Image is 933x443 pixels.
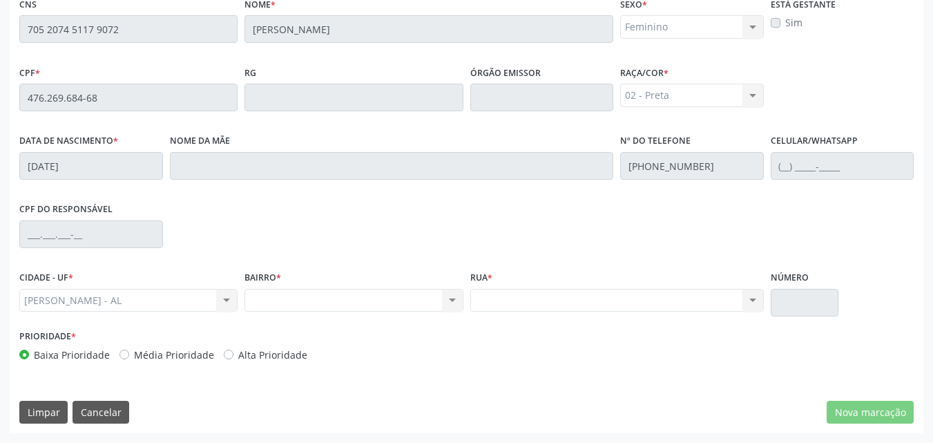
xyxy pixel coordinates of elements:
input: (__) _____-_____ [620,152,764,180]
input: ___.___.___-__ [19,220,163,248]
button: Cancelar [73,401,129,424]
label: Órgão emissor [470,62,541,84]
label: Rua [470,267,492,289]
input: __/__/____ [19,152,163,180]
label: Sim [785,15,802,30]
label: Baixa Prioridade [34,348,110,362]
label: BAIRRO [244,267,281,289]
input: (__) _____-_____ [771,152,914,180]
label: Raça/cor [620,62,669,84]
button: Limpar [19,401,68,424]
label: CPF [19,62,40,84]
label: Alta Prioridade [238,348,307,362]
label: CPF do responsável [19,199,113,220]
label: Celular/WhatsApp [771,131,858,152]
button: Nova marcação [827,401,914,424]
label: Prioridade [19,326,76,348]
label: RG [244,62,256,84]
label: Média Prioridade [134,348,214,362]
label: Nome da mãe [170,131,230,152]
label: CIDADE - UF [19,267,73,289]
label: Número [771,267,809,289]
label: Data de nascimento [19,131,118,152]
label: Nº do Telefone [620,131,691,152]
